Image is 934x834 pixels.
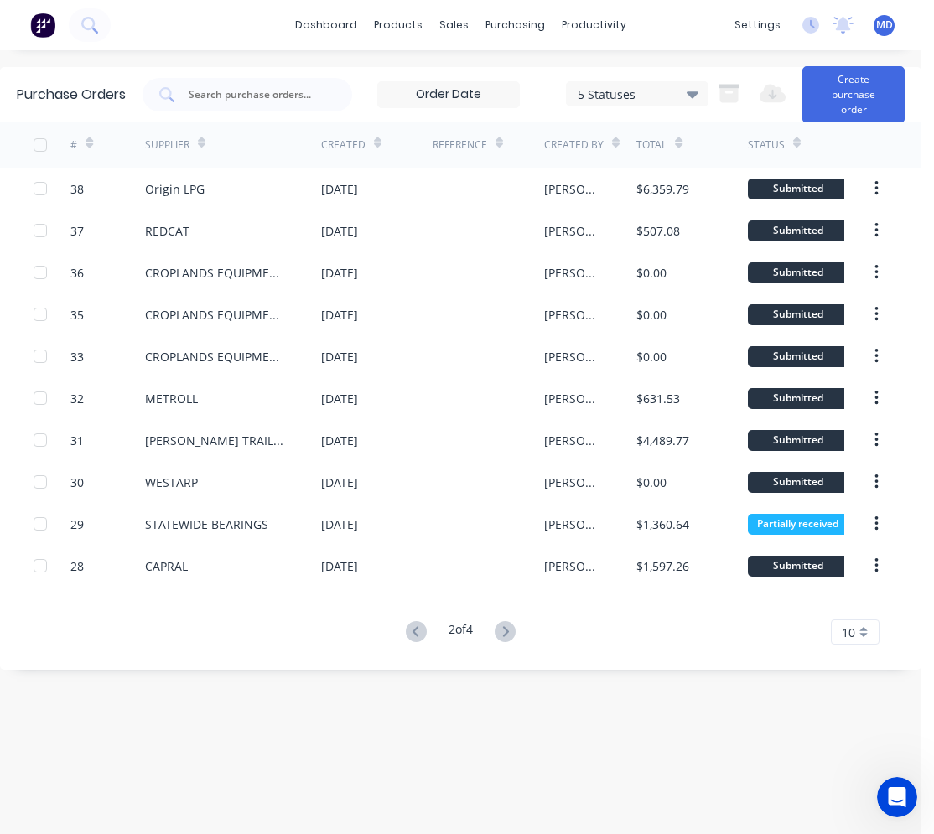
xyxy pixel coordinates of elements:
[431,13,477,38] div: sales
[636,222,680,240] div: $507.08
[544,557,604,575] div: [PERSON_NAME]
[748,179,848,199] div: Submitted
[802,66,905,123] button: Create purchase order
[748,220,848,241] div: Submitted
[636,306,667,324] div: $0.00
[321,264,358,282] div: [DATE]
[748,346,848,367] div: Submitted
[321,557,358,575] div: [DATE]
[544,390,604,407] div: [PERSON_NAME]
[378,82,519,107] input: Order Date
[145,180,205,198] div: Origin LPG
[70,137,77,153] div: #
[145,515,268,533] div: STATEWIDE BEARINGS
[842,624,855,641] span: 10
[748,388,848,409] div: Submitted
[145,557,188,575] div: CAPRAL
[145,348,288,365] div: CROPLANDS EQUIPMENT - NAREMBEEN
[321,432,358,449] div: [DATE]
[145,264,288,282] div: CROPLANDS EQUIPMENT - NAREMBEEN
[70,390,84,407] div: 32
[636,432,689,449] div: $4,489.77
[544,515,604,533] div: [PERSON_NAME]
[145,306,288,324] div: CROPLANDS EQUIPMENT - NAREMBEEN
[70,222,84,240] div: 37
[877,777,917,817] iframe: Intercom live chat
[321,137,366,153] div: Created
[187,86,326,103] input: Search purchase orders...
[748,430,848,451] div: Submitted
[748,472,848,493] div: Submitted
[321,306,358,324] div: [DATE]
[17,85,126,105] div: Purchase Orders
[70,474,84,491] div: 30
[321,474,358,491] div: [DATE]
[321,180,358,198] div: [DATE]
[70,180,84,198] div: 38
[636,515,689,533] div: $1,360.64
[70,432,84,449] div: 31
[321,515,358,533] div: [DATE]
[145,474,198,491] div: WESTARP
[553,13,635,38] div: productivity
[544,348,604,365] div: [PERSON_NAME]
[748,137,785,153] div: Status
[145,137,189,153] div: Supplier
[70,515,84,533] div: 29
[544,180,604,198] div: [PERSON_NAME]
[636,474,667,491] div: $0.00
[876,18,893,33] span: MD
[748,304,848,325] div: Submitted
[70,348,84,365] div: 33
[636,557,689,575] div: $1,597.26
[578,85,698,102] div: 5 Statuses
[748,514,848,535] div: Partially received
[636,180,689,198] div: $6,359.79
[70,557,84,575] div: 28
[433,137,487,153] div: Reference
[726,13,789,38] div: settings
[321,348,358,365] div: [DATE]
[748,556,848,577] div: Submitted
[544,222,604,240] div: [PERSON_NAME]
[321,390,358,407] div: [DATE]
[544,306,604,324] div: [PERSON_NAME]
[544,264,604,282] div: [PERSON_NAME]
[145,222,189,240] div: REDCAT
[145,390,198,407] div: METROLL
[748,262,848,283] div: Submitted
[366,13,431,38] div: products
[449,620,473,645] div: 2 of 4
[636,348,667,365] div: $0.00
[636,390,680,407] div: $631.53
[544,474,604,491] div: [PERSON_NAME]
[544,137,604,153] div: Created By
[30,13,55,38] img: Factory
[145,432,288,449] div: [PERSON_NAME] TRAILER PARTS
[477,13,553,38] div: purchasing
[544,432,604,449] div: [PERSON_NAME]
[70,306,84,324] div: 35
[636,137,667,153] div: Total
[321,222,358,240] div: [DATE]
[636,264,667,282] div: $0.00
[287,13,366,38] a: dashboard
[70,264,84,282] div: 36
